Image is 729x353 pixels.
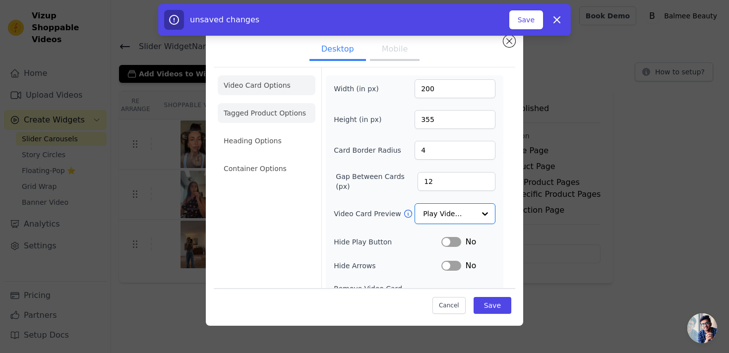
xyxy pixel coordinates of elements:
[218,131,315,151] li: Heading Options
[370,39,420,61] button: Mobile
[334,284,431,303] label: Remove Video Card Shadow
[432,297,466,314] button: Cancel
[465,236,476,248] span: No
[503,35,515,47] button: Close modal
[474,297,511,314] button: Save
[334,115,388,124] label: Height (in px)
[218,159,315,178] li: Container Options
[465,260,476,272] span: No
[334,237,441,247] label: Hide Play Button
[218,103,315,123] li: Tagged Product Options
[190,15,259,24] span: unsaved changes
[309,39,366,61] button: Desktop
[509,10,543,29] button: Save
[336,172,418,191] label: Gap Between Cards (px)
[334,209,403,219] label: Video Card Preview
[334,261,441,271] label: Hide Arrows
[334,145,401,155] label: Card Border Radius
[687,313,717,343] div: Open chat
[218,75,315,95] li: Video Card Options
[334,84,388,94] label: Width (in px)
